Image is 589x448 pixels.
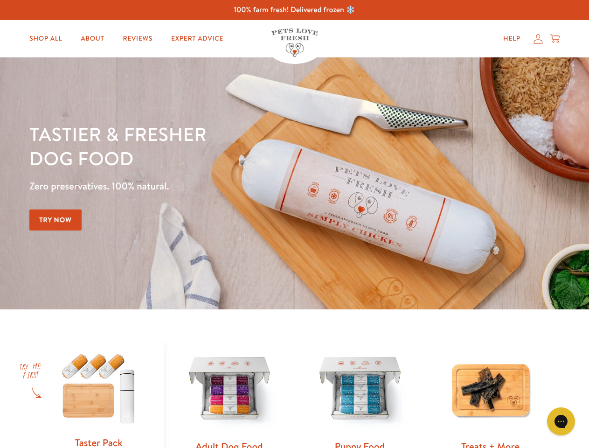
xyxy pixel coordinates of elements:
[164,29,231,48] a: Expert Advice
[496,29,528,48] a: Help
[29,210,82,231] a: Try Now
[115,29,159,48] a: Reviews
[29,178,383,195] p: Zero preservatives. 100% natural.
[73,29,111,48] a: About
[22,29,69,48] a: Shop All
[271,28,318,57] img: Pets Love Fresh
[542,404,580,439] iframe: Gorgias live chat messenger
[29,122,383,170] h1: Tastier & fresher dog food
